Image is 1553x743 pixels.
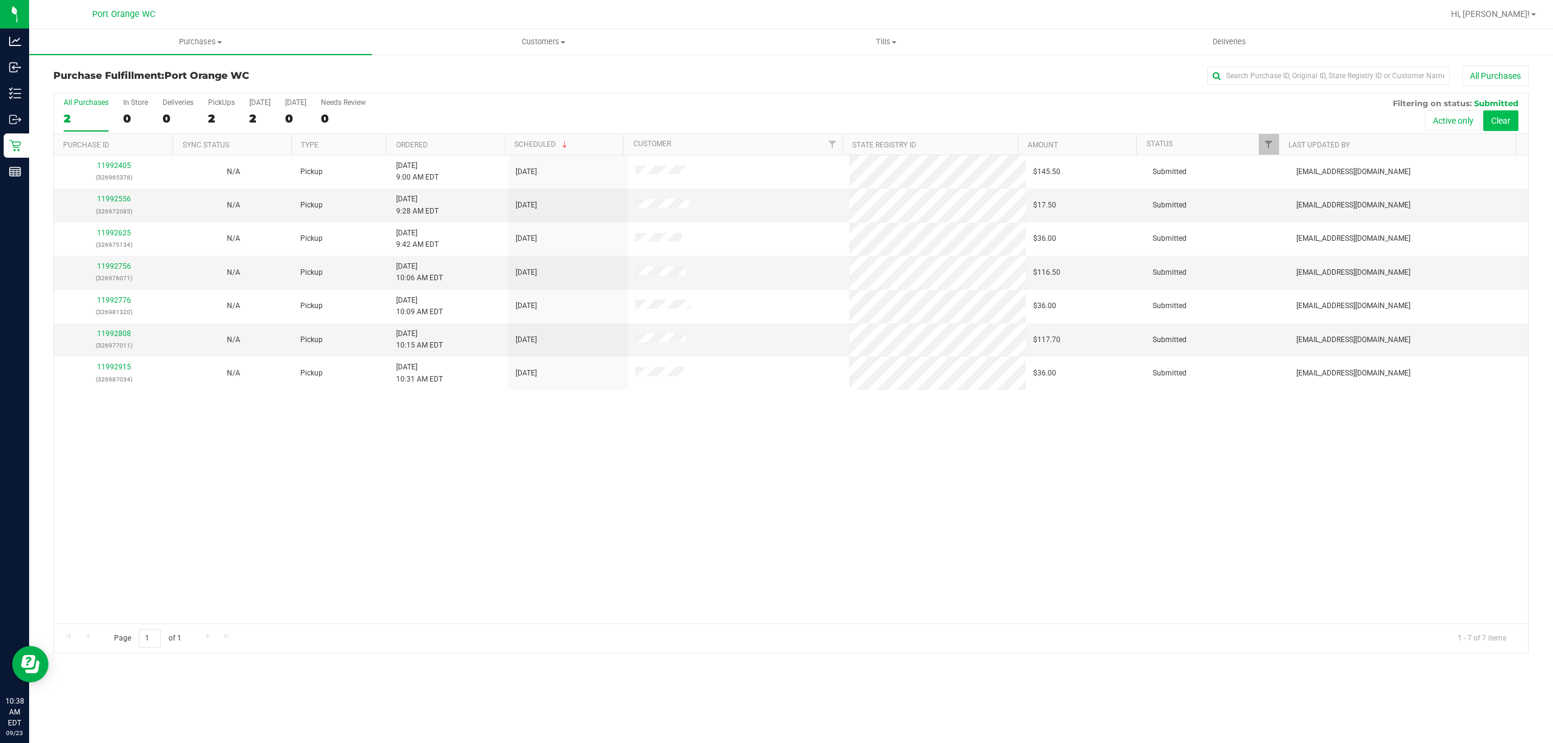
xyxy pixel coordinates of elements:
[61,172,166,183] p: (326965376)
[1033,166,1060,178] span: $145.50
[396,227,439,250] span: [DATE] 9:42 AM EDT
[9,113,21,126] inline-svg: Outbound
[53,70,545,81] h3: Purchase Fulfillment:
[9,87,21,99] inline-svg: Inventory
[715,36,1057,47] span: Tills
[516,200,537,211] span: [DATE]
[5,728,24,738] p: 09/23
[227,166,240,178] button: N/A
[164,70,249,81] span: Port Orange WC
[396,261,443,284] span: [DATE] 10:06 AM EDT
[300,368,323,379] span: Pickup
[208,112,235,126] div: 2
[1147,140,1173,148] a: Status
[1033,233,1056,244] span: $36.00
[1259,134,1279,155] a: Filter
[1153,233,1187,244] span: Submitted
[1483,110,1518,131] button: Clear
[1033,368,1056,379] span: $36.00
[300,233,323,244] span: Pickup
[1289,141,1350,149] a: Last Updated By
[1451,9,1530,19] span: Hi, [PERSON_NAME]!
[61,206,166,217] p: (326972085)
[227,233,240,244] button: N/A
[715,29,1057,55] a: Tills
[227,369,240,377] span: Not Applicable
[208,98,235,107] div: PickUps
[97,229,131,237] a: 11992625
[396,295,443,318] span: [DATE] 10:09 AM EDT
[227,300,240,312] button: N/A
[97,296,131,304] a: 11992776
[1296,200,1410,211] span: [EMAIL_ADDRESS][DOMAIN_NAME]
[396,193,439,217] span: [DATE] 9:28 AM EDT
[514,140,570,149] a: Scheduled
[1425,110,1481,131] button: Active only
[1462,66,1529,86] button: All Purchases
[1033,267,1060,278] span: $116.50
[1033,334,1060,346] span: $117.70
[396,361,443,385] span: [DATE] 10:31 AM EDT
[396,328,443,351] span: [DATE] 10:15 AM EDT
[372,29,715,55] a: Customers
[516,334,537,346] span: [DATE]
[301,141,318,149] a: Type
[61,306,166,318] p: (326981320)
[227,167,240,176] span: Not Applicable
[29,29,372,55] a: Purchases
[12,646,49,682] iframe: Resource center
[61,340,166,351] p: (326977011)
[633,140,671,148] a: Customer
[227,267,240,278] button: N/A
[64,112,109,126] div: 2
[321,98,366,107] div: Needs Review
[227,301,240,310] span: Not Applicable
[9,35,21,47] inline-svg: Analytics
[97,262,131,271] a: 11992756
[123,98,148,107] div: In Store
[1296,267,1410,278] span: [EMAIL_ADDRESS][DOMAIN_NAME]
[104,629,191,648] span: Page of 1
[139,629,161,648] input: 1
[29,36,372,47] span: Purchases
[1296,166,1410,178] span: [EMAIL_ADDRESS][DOMAIN_NAME]
[163,112,194,126] div: 0
[1393,98,1472,108] span: Filtering on status:
[63,141,109,149] a: Purchase ID
[396,160,439,183] span: [DATE] 9:00 AM EDT
[516,233,537,244] span: [DATE]
[9,61,21,73] inline-svg: Inbound
[227,334,240,346] button: N/A
[1153,166,1187,178] span: Submitted
[372,36,714,47] span: Customers
[516,267,537,278] span: [DATE]
[64,98,109,107] div: All Purchases
[227,268,240,277] span: Not Applicable
[227,335,240,344] span: Not Applicable
[300,166,323,178] span: Pickup
[61,239,166,250] p: (326975134)
[61,272,166,284] p: (326976071)
[1033,200,1056,211] span: $17.50
[516,300,537,312] span: [DATE]
[249,98,271,107] div: [DATE]
[396,141,428,149] a: Ordered
[1153,368,1187,379] span: Submitted
[92,9,155,19] span: Port Orange WC
[1153,300,1187,312] span: Submitted
[9,166,21,178] inline-svg: Reports
[5,696,24,728] p: 10:38 AM EDT
[1033,300,1056,312] span: $36.00
[227,200,240,211] button: N/A
[300,300,323,312] span: Pickup
[227,234,240,243] span: Not Applicable
[1207,67,1450,85] input: Search Purchase ID, Original ID, State Registry ID or Customer Name...
[123,112,148,126] div: 0
[1296,233,1410,244] span: [EMAIL_ADDRESS][DOMAIN_NAME]
[852,141,916,149] a: State Registry ID
[1153,200,1187,211] span: Submitted
[163,98,194,107] div: Deliveries
[1296,300,1410,312] span: [EMAIL_ADDRESS][DOMAIN_NAME]
[285,98,306,107] div: [DATE]
[516,166,537,178] span: [DATE]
